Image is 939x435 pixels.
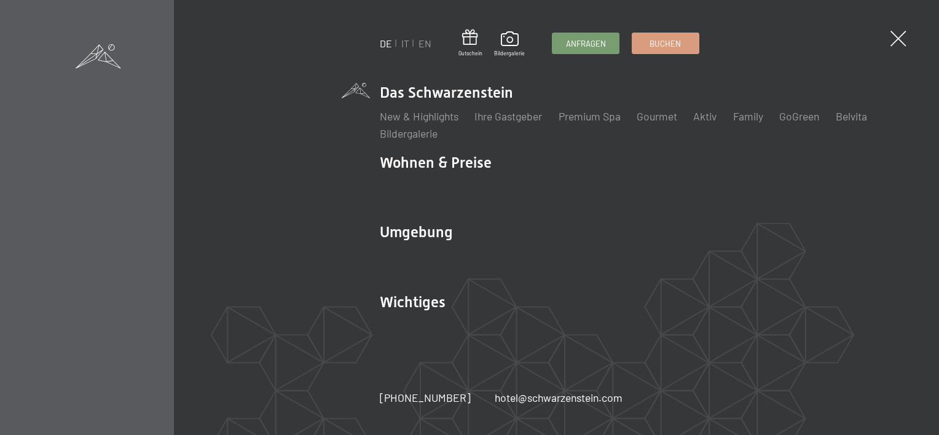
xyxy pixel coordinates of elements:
a: EN [418,37,431,49]
avayaelement: [PHONE_NUMBER] [380,391,471,404]
a: hotel@schwarzenstein.com [495,390,623,406]
a: [PHONE_NUMBER] [380,390,471,406]
a: Ihre Gastgeber [474,109,542,123]
a: Bildergalerie [380,127,438,140]
a: Premium Spa [559,109,621,123]
a: DE [380,37,392,49]
a: Bildergalerie [494,31,525,57]
span: Bildergalerie [494,50,525,57]
a: Buchen [632,33,699,53]
a: GoGreen [779,109,819,123]
span: Buchen [650,38,681,49]
a: Belvita [836,109,867,123]
a: Anfragen [552,33,619,53]
img: Wellnesshotel Südtirol SCHWARZENSTEIN - Wellnessurlaub in den Alpen [37,82,308,353]
a: Gourmet [637,109,677,123]
a: Gutschein [458,29,482,57]
span: Gutschein [458,50,482,57]
span: Anfragen [566,38,606,49]
a: Family [733,109,763,123]
a: New & Highlights [380,109,458,123]
a: IT [401,37,409,49]
a: Aktiv [693,109,717,123]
